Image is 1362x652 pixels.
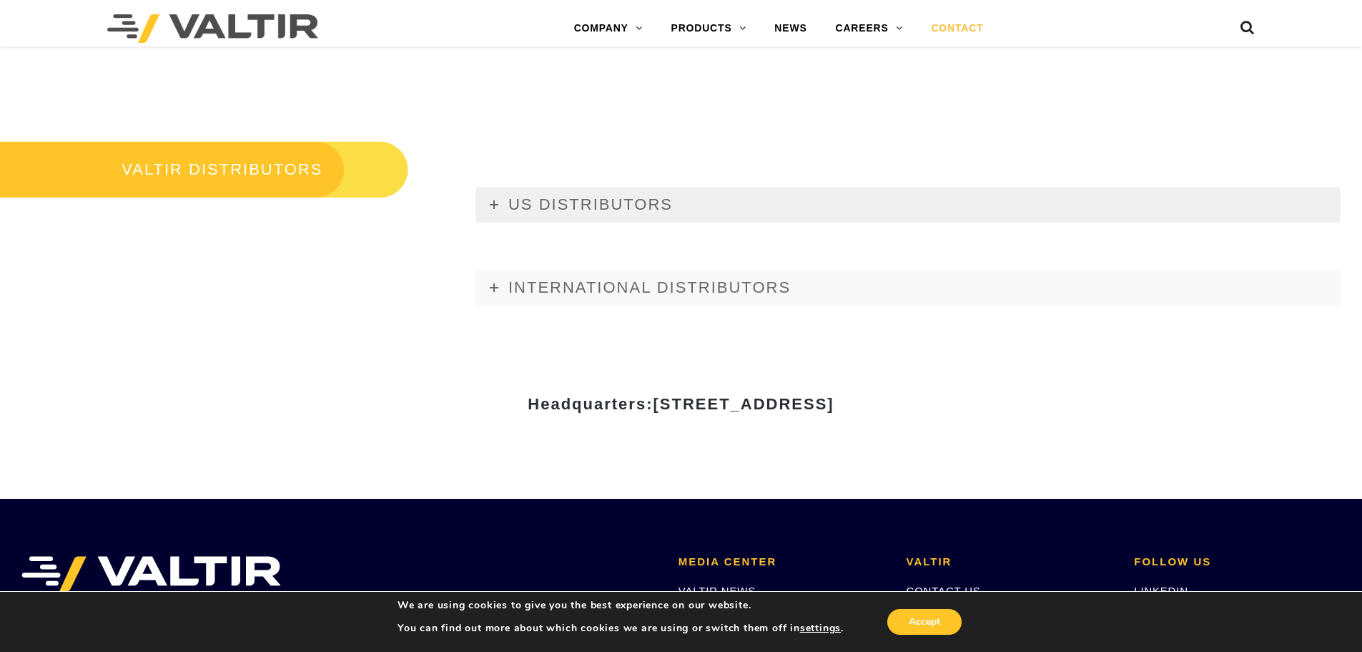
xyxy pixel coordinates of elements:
a: PRODUCTS [657,14,761,43]
h2: MEDIA CENTER [678,556,885,568]
a: NEWS [760,14,821,43]
a: US DISTRIBUTORS [475,187,1341,223]
p: You can find out more about which cookies we are using or switch them off in . [398,622,844,635]
strong: Headquarters: [528,395,834,413]
span: US DISTRIBUTORS [508,195,673,213]
h2: FOLLOW US [1134,556,1341,568]
img: VALTIR [21,556,281,592]
p: We are using cookies to give you the best experience on our website. [398,599,844,612]
span: [STREET_ADDRESS] [653,395,834,413]
h2: VALTIR [907,556,1113,568]
a: CAREERS [821,14,917,43]
a: INTERNATIONAL DISTRIBUTORS [475,270,1341,306]
button: Accept [887,609,962,635]
a: VALTIR NEWS [678,585,756,597]
a: COMPANY [560,14,657,43]
span: INTERNATIONAL DISTRIBUTORS [508,278,791,296]
img: Valtir [107,14,318,43]
a: CONTACT [917,14,997,43]
button: settings [800,622,841,635]
a: CONTACT US [907,585,981,597]
a: LINKEDIN [1134,585,1188,597]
